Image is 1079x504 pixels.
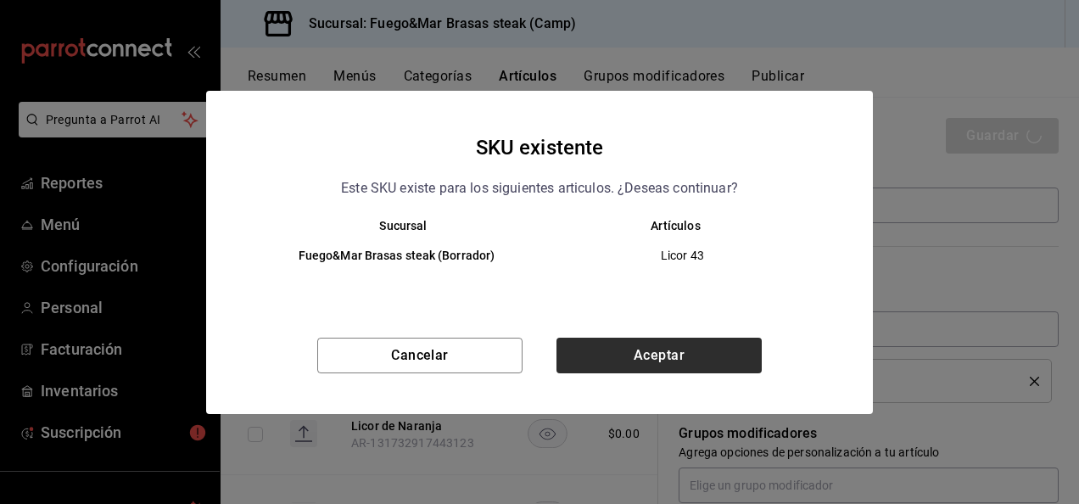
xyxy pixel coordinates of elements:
button: Cancelar [317,338,523,373]
th: Artículos [539,219,839,232]
span: Licor 43 [554,247,811,264]
h4: SKU existente [476,132,604,164]
button: Aceptar [556,338,762,373]
h6: Fuego&Mar Brasas steak (Borrador) [267,247,526,266]
p: Este SKU existe para los siguientes articulos. ¿Deseas continuar? [341,177,738,199]
th: Sucursal [240,219,539,232]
